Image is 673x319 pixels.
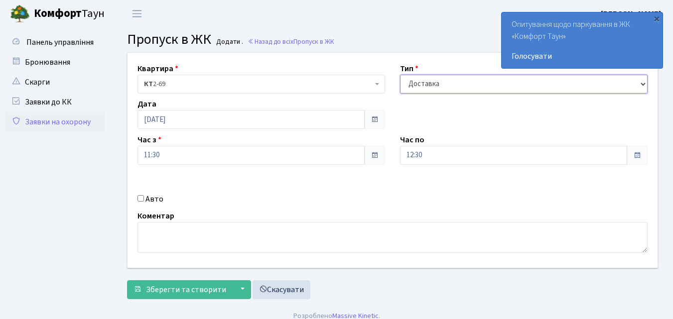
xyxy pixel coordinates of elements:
a: Назад до всіхПропуск в ЖК [248,37,334,46]
div: × [652,13,662,23]
span: Панель управління [26,37,94,48]
label: Дата [137,98,156,110]
b: Комфорт [34,5,82,21]
span: <b>КТ</b>&nbsp;&nbsp;&nbsp;&nbsp;2-69 [137,75,385,94]
span: Пропуск в ЖК [293,37,334,46]
b: КТ [144,79,153,89]
label: Коментар [137,210,174,222]
a: Бронювання [5,52,105,72]
span: Пропуск в ЖК [127,29,211,49]
a: Скарги [5,72,105,92]
b: [PERSON_NAME] [601,8,661,19]
label: Тип [400,63,418,75]
a: Скасувати [253,280,310,299]
button: Зберегти та створити [127,280,233,299]
a: Голосувати [512,50,653,62]
img: logo.png [10,4,30,24]
span: Зберегти та створити [146,284,226,295]
label: Час по [400,134,424,146]
div: Опитування щодо паркування в ЖК «Комфорт Таун» [502,12,663,68]
span: Таун [34,5,105,22]
a: Панель управління [5,32,105,52]
a: Заявки до КК [5,92,105,112]
button: Переключити навігацію [125,5,149,22]
label: Час з [137,134,161,146]
a: [PERSON_NAME] [601,8,661,20]
small: Додати . [214,38,243,46]
span: <b>КТ</b>&nbsp;&nbsp;&nbsp;&nbsp;2-69 [144,79,373,89]
label: Авто [145,193,163,205]
a: Заявки на охорону [5,112,105,132]
label: Квартира [137,63,178,75]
